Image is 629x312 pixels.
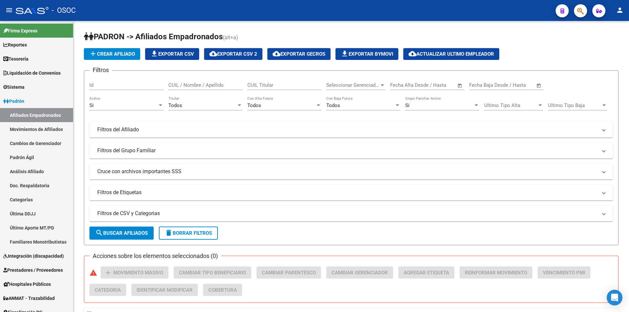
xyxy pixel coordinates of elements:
[159,227,218,240] button: Borrar Filtros
[97,126,597,133] mat-panel-title: Filtros del Afiliado
[95,229,103,237] mat-icon: search
[3,252,64,260] span: Integración (discapacidad)
[97,147,597,154] mat-panel-title: Filtros del Grupo Familiar
[390,82,411,88] input: Start date
[95,230,148,236] span: Buscar Afiliados
[165,230,212,236] span: Borrar Filtros
[137,287,193,293] span: Identificar Modificar
[145,48,199,60] button: Exportar CSV
[165,229,173,237] mat-icon: delete
[95,287,121,293] span: Categoria
[89,251,221,261] h3: Acciones sobre los elementos seleccionados (0)
[104,269,112,277] mat-icon: add
[89,185,613,200] mat-expansion-panel-header: Filtros de Etiquetas
[208,287,237,293] span: Cobertura
[89,50,97,58] mat-icon: add
[404,270,449,276] span: Agregar Etiqueta
[257,266,321,279] button: Cambiar Parentesco
[469,82,490,88] input: Start date
[203,284,242,296] button: Cobertura
[89,269,97,277] mat-icon: warning
[3,69,61,77] span: Liquidación de Convenios
[174,266,251,279] button: Cambiar Tipo Beneficiario
[89,227,154,240] button: Buscar Afiliados
[179,270,246,276] span: Cambiar Tipo Beneficiario
[113,270,163,276] span: Movimiento Masivo
[403,48,499,60] button: Actualizar ultimo Empleador
[326,102,340,108] span: Todos
[273,50,280,58] mat-icon: cloud_download
[262,270,316,276] span: Cambiar Parentesco
[332,270,388,276] span: Cambiar Gerenciador
[204,48,262,60] button: Exportar CSV 2
[89,206,613,221] mat-expansion-panel-header: Filtros de CSV y Categorias
[3,295,55,302] span: ANMAT - Trazabilidad
[3,83,25,91] span: Sistema
[97,210,597,217] mat-panel-title: Filtros de CSV y Categorias
[89,65,112,75] h3: Filtros
[3,98,24,105] span: Padrón
[417,82,449,88] input: End date
[3,27,37,34] span: Firma Express
[460,266,532,279] button: Reinformar Movimiento
[341,50,349,58] mat-icon: file_download
[89,284,126,296] button: Categoria
[168,102,182,108] span: Todos
[335,48,398,60] button: Exportar Bymovi
[84,32,223,41] span: PADRON -> Afiliados Empadronados
[548,102,601,108] span: Ultimo Tipo Baja
[209,50,217,58] mat-icon: cloud_download
[535,82,543,89] button: Open calendar
[131,284,198,296] button: Identificar Modificar
[484,102,537,108] span: Ultimo Tipo Alta
[616,6,624,14] mat-icon: person
[496,82,528,88] input: End date
[97,168,597,175] mat-panel-title: Cruce con archivos importantes SSS
[5,6,13,14] mat-icon: menu
[543,270,585,276] span: Vencimiento PMI
[89,143,613,158] mat-expansion-panel-header: Filtros del Grupo Familiar
[409,50,416,58] mat-icon: cloud_download
[341,51,393,57] span: Exportar Bymovi
[326,82,379,88] span: Seleccionar Gerenciador
[89,102,94,108] span: Si
[150,51,194,57] span: Exportar CSV
[456,82,464,89] button: Open calendar
[405,102,410,108] span: Si
[538,266,590,279] button: Vencimiento PMI
[465,270,527,276] span: Reinformar Movimiento
[273,51,325,57] span: Exportar GECROS
[223,34,238,41] span: (alt+a)
[3,41,27,48] span: Reportes
[101,266,168,279] button: Movimiento Masivo
[89,122,613,138] mat-expansion-panel-header: Filtros del Afiliado
[3,55,29,63] span: Tesorería
[52,3,76,18] span: - OSOC
[84,48,140,60] button: Crear Afiliado
[89,164,613,179] mat-expansion-panel-header: Cruce con archivos importantes SSS
[409,51,494,57] span: Actualizar ultimo Empleador
[3,281,51,288] span: Hospitales Públicos
[3,266,63,274] span: Prestadores / Proveedores
[326,266,393,279] button: Cambiar Gerenciador
[150,50,158,58] mat-icon: file_download
[247,102,261,108] span: Todos
[89,51,135,57] span: Crear Afiliado
[97,189,597,196] mat-panel-title: Filtros de Etiquetas
[267,48,331,60] button: Exportar GECROS
[607,290,622,305] div: Open Intercom Messenger
[398,266,454,279] button: Agregar Etiqueta
[209,51,257,57] span: Exportar CSV 2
